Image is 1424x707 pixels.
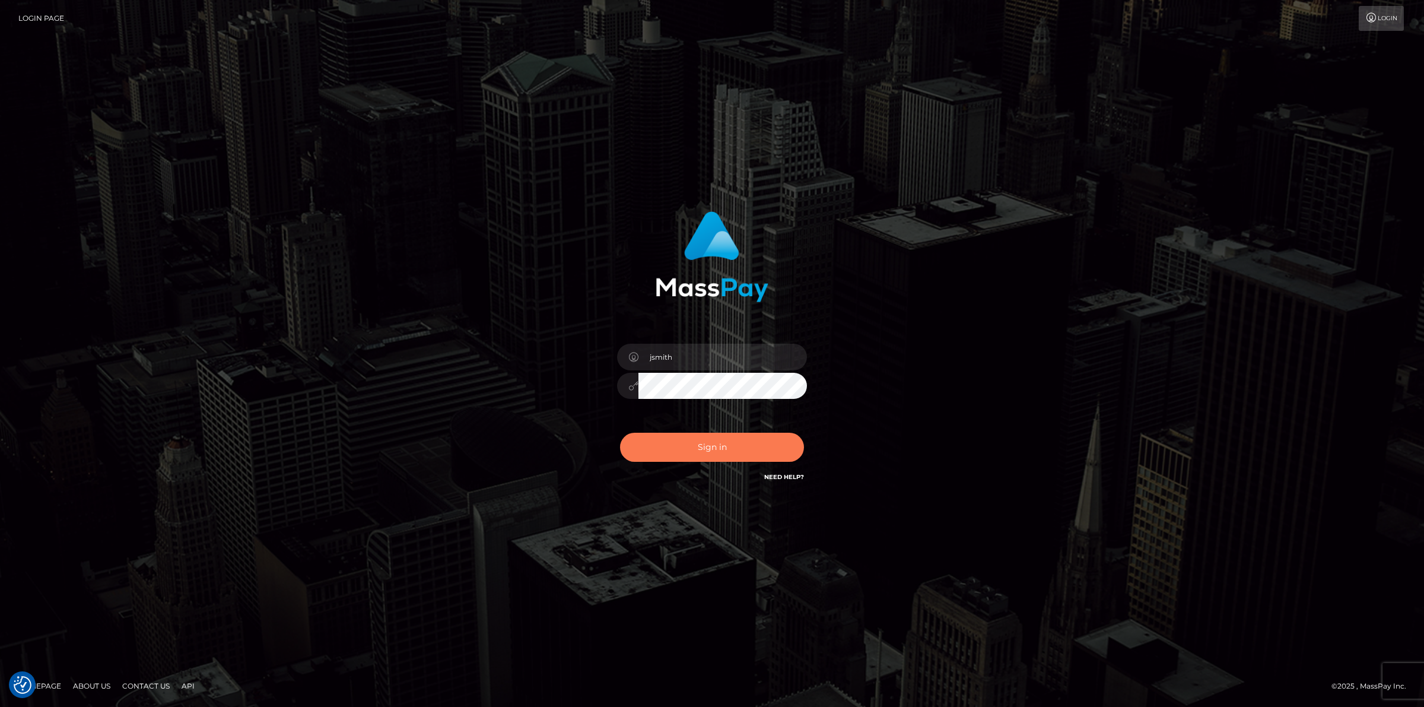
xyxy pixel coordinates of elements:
a: Need Help? [764,473,804,481]
button: Sign in [620,433,804,462]
a: Login Page [18,6,64,31]
a: Login [1359,6,1404,31]
a: API [177,677,199,695]
button: Consent Preferences [14,676,31,694]
a: About Us [68,677,115,695]
a: Homepage [13,677,66,695]
img: Revisit consent button [14,676,31,694]
img: MassPay Login [656,211,768,302]
div: © 2025 , MassPay Inc. [1331,680,1415,693]
input: Username... [638,344,807,370]
a: Contact Us [117,677,174,695]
